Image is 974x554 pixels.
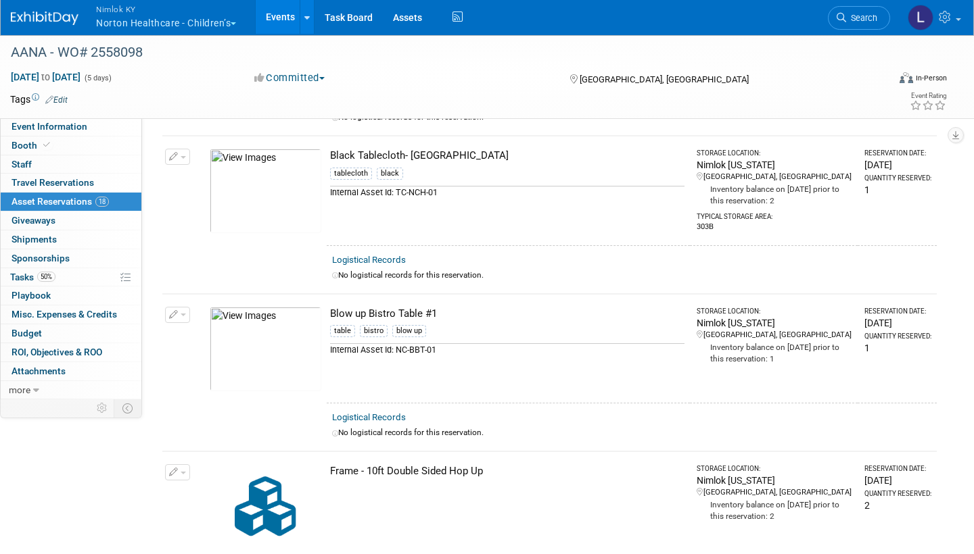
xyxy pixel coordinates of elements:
span: (5 days) [83,74,112,82]
div: Nimlok [US_STATE] [697,474,852,487]
div: tablecloth [330,168,372,180]
span: Search [846,13,877,23]
div: Black Tablecloth- [GEOGRAPHIC_DATA] [330,149,685,163]
a: Shipments [1,230,141,249]
a: Logistical Records [332,412,406,422]
img: ExhibitDay [11,11,78,25]
div: table [330,325,355,337]
span: Shipments [11,234,57,245]
div: Internal Asset Id: TC-NCH-01 [330,186,685,199]
div: Event Format [808,70,947,91]
div: Reservation Date: [864,149,931,158]
div: No logistical records for this reservation. [332,270,931,281]
div: 1 [864,183,931,197]
span: 50% [37,272,55,282]
img: Collateral-Icon-2.png [210,464,321,549]
span: Tasks [10,272,55,282]
span: Travel Reservations [11,177,94,188]
span: Attachments [11,366,66,376]
a: Sponsorships [1,249,141,268]
div: Reservation Date: [864,464,931,474]
span: Playbook [11,290,51,301]
a: Staff [1,155,141,174]
div: Quantity Reserved: [864,332,931,341]
div: Frame - 10ft Double Sided Hop Up [330,464,685,478]
div: 2 [864,499,931,512]
img: Luc Schaefer [908,5,933,30]
div: Inventory balance on [DATE] prior to this reservation: 2 [697,498,852,522]
span: more [9,384,30,395]
a: Booth [1,136,141,155]
div: 1 [864,341,931,355]
div: Storage Location: [697,149,852,158]
span: Budget [11,328,42,338]
span: to [39,72,52,82]
td: Toggle Event Tabs [114,399,142,417]
a: Playbook [1,286,141,305]
a: Giveaways [1,211,141,230]
span: Event Information [11,121,87,132]
span: Sponsorships [11,253,70,263]
img: View Images [210,307,321,391]
span: 18 [95,197,109,207]
span: Asset Reservations [11,196,109,207]
div: 303B [697,222,852,232]
div: [DATE] [864,158,931,172]
div: AANA - WO# 2558098 [6,41,867,65]
a: Search [828,6,890,30]
div: [DATE] [864,474,931,487]
div: Storage Location: [697,307,852,316]
div: Event Rating [910,93,946,99]
div: Inventory balance on [DATE] prior to this reservation: 1 [697,341,852,365]
a: ROI, Objectives & ROO [1,343,141,361]
div: Typical Storage Area: [697,207,852,222]
td: Personalize Event Tab Strip [91,399,114,417]
a: Misc. Expenses & Credits [1,305,141,324]
span: ROI, Objectives & ROO [11,347,102,357]
div: bistro [360,325,388,337]
div: [DATE] [864,316,931,330]
div: [GEOGRAPHIC_DATA], [GEOGRAPHIC_DATA] [697,172,852,182]
img: Format-Inperson.png [900,72,913,83]
a: Tasks50% [1,268,141,286]
span: Booth [11,140,53,151]
div: Storage Location: [697,464,852,474]
div: [GEOGRAPHIC_DATA], [GEOGRAPHIC_DATA] [697,330,852,341]
div: Quantity Reserved: [864,174,931,183]
div: Nimlok [US_STATE] [697,158,852,172]
a: Attachments [1,362,141,380]
div: Internal Asset Id: NC-BBT-01 [330,343,685,356]
div: Blow up Bistro Table #1 [330,307,685,321]
span: Nimlok KY [96,2,236,16]
div: blow up [392,325,426,337]
div: Reservation Date: [864,307,931,316]
td: Tags [10,93,68,106]
span: Misc. Expenses & Credits [11,309,117,320]
button: Committed [250,71,330,85]
div: Nimlok [US_STATE] [697,316,852,330]
span: Giveaways [11,215,55,226]
div: Inventory balance on [DATE] prior to this reservation: 2 [697,182,852,207]
a: Asset Reservations18 [1,193,141,211]
span: [GEOGRAPHIC_DATA], [GEOGRAPHIC_DATA] [580,74,749,84]
div: In-Person [915,73,947,83]
i: Booth reservation complete [43,141,50,149]
a: Travel Reservations [1,174,141,192]
div: No logistical records for this reservation. [332,427,931,438]
img: View Images [210,149,321,233]
a: Event Information [1,118,141,136]
a: Budget [1,324,141,343]
div: [GEOGRAPHIC_DATA], [GEOGRAPHIC_DATA] [697,487,852,498]
span: Staff [11,159,32,170]
span: [DATE] [DATE] [10,71,81,83]
a: Logistical Records [332,255,406,265]
div: Quantity Reserved: [864,489,931,499]
a: more [1,381,141,399]
a: Edit [45,95,68,105]
div: black [377,168,403,180]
